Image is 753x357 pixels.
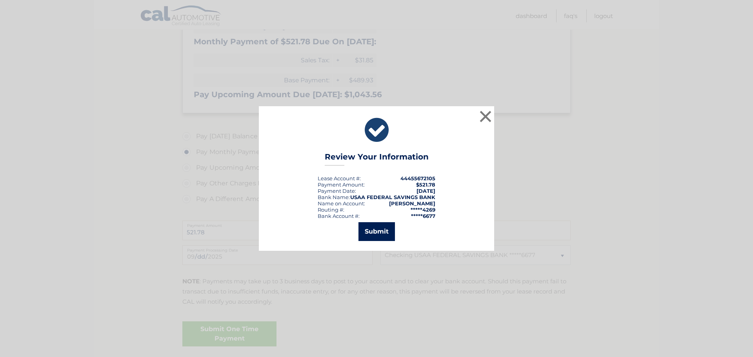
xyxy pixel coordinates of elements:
span: [DATE] [417,188,435,194]
div: Lease Account #: [318,175,361,181]
div: : [318,188,356,194]
strong: USAA FEDERAL SAVINGS BANK [350,194,435,200]
strong: [PERSON_NAME] [389,200,435,207]
strong: 44455672105 [400,175,435,181]
button: × [478,109,493,124]
div: Name on Account: [318,200,365,207]
div: Bank Name: [318,194,350,200]
span: $521.78 [416,181,435,188]
div: Payment Amount: [318,181,365,188]
span: Payment Date [318,188,355,194]
div: Routing #: [318,207,344,213]
div: Bank Account #: [318,213,360,219]
button: Submit [358,222,395,241]
h3: Review Your Information [325,152,429,166]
